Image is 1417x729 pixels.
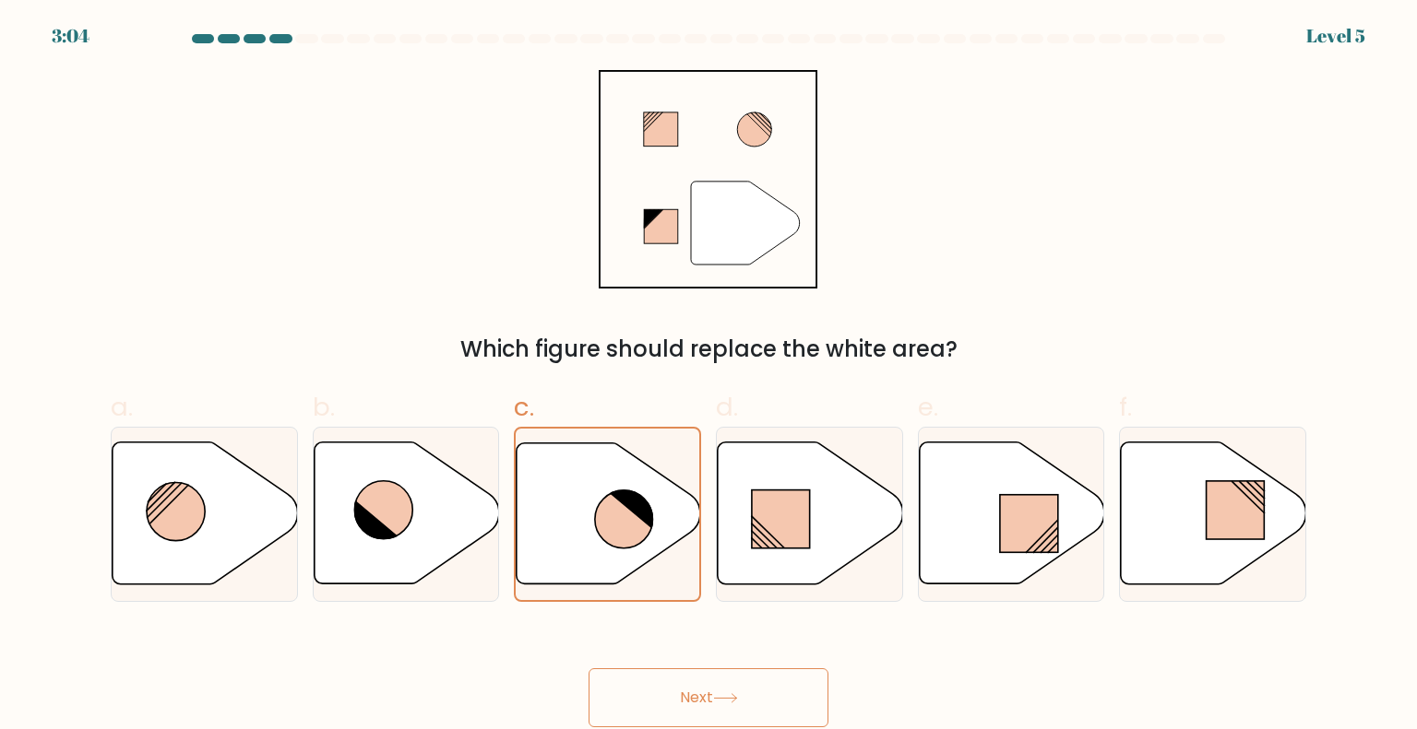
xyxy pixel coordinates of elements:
span: d. [716,389,738,425]
span: a. [111,389,133,425]
span: f. [1119,389,1132,425]
span: b. [313,389,335,425]
div: Level 5 [1306,22,1365,50]
div: 3:04 [52,22,89,50]
g: " [691,182,800,265]
div: Which figure should replace the white area? [122,333,1295,366]
span: e. [918,389,938,425]
button: Next [589,668,828,727]
span: c. [514,389,534,425]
